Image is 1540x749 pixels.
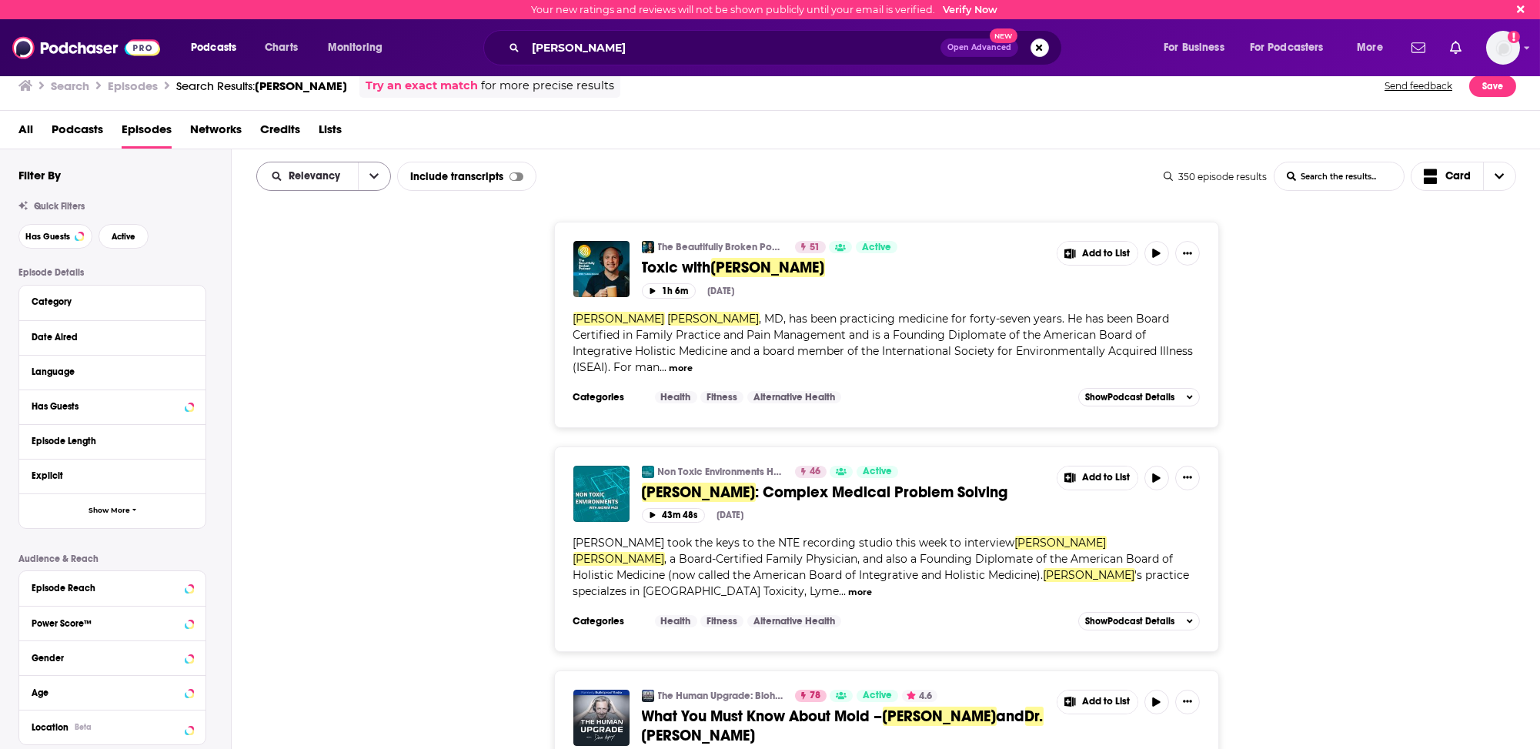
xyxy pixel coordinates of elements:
a: Lists [319,117,342,149]
div: Your new ratings and reviews will not be shown publicly until your email is verified. [531,4,997,15]
button: more [669,362,693,375]
a: 46 [795,466,827,478]
button: Show More Button [1057,466,1137,490]
div: 350 episode results [1164,171,1268,182]
span: [PERSON_NAME] [642,726,756,745]
a: Podcasts [52,117,103,149]
button: open menu [1346,35,1402,60]
div: Search podcasts, credits, & more... [498,30,1077,65]
img: Toxic with Dr. Neil Nathan [573,241,630,297]
span: [PERSON_NAME] [711,258,825,277]
span: Show Podcast Details [1085,616,1174,627]
a: Non Toxic Environments Home Health & Wellness [658,466,785,478]
div: Episode Reach [32,583,180,594]
input: Search podcasts, credits, & more... [526,35,940,60]
button: Has Guests [32,396,193,416]
button: Active [99,224,149,249]
span: [PERSON_NAME] [883,707,997,726]
button: Episode Length [32,431,193,450]
button: Save [1469,75,1516,97]
span: ... [840,584,847,598]
button: open menu [358,162,390,190]
span: For Business [1164,37,1224,59]
div: Power Score™ [32,618,180,629]
a: 78 [795,690,827,702]
h2: Choose List sort [256,162,391,191]
button: Choose View [1411,162,1517,191]
button: ShowPodcast Details [1078,388,1200,406]
span: ... [660,360,667,374]
button: more [848,586,872,599]
a: Search Results:[PERSON_NAME] [176,79,347,93]
button: Show profile menu [1486,31,1520,65]
a: Podchaser - Follow, Share and Rate Podcasts [12,33,160,62]
a: Episodes [122,117,172,149]
span: Credits [260,117,300,149]
img: What You Must Know About Mold – Dr. Neil Nathan and Dr. Margaret Christensen [573,690,630,746]
span: Show More [89,507,130,515]
span: 's practice specialzes in [GEOGRAPHIC_DATA] Toxicity, Lyme [573,568,1190,598]
a: The Human Upgrade: Biohacking for Longevity & Performance [658,690,785,702]
span: Dr. [1025,707,1044,726]
span: Active [863,688,892,704]
a: Toxic with[PERSON_NAME] [642,258,1046,277]
img: Non Toxic Environments Home Health & Wellness [642,466,654,478]
div: Episode Length [32,436,183,446]
span: Add to List [1082,696,1130,707]
button: LocationBeta [32,717,193,736]
a: Health [655,615,697,627]
span: Quick Filters [34,201,85,212]
h2: Filter By [18,168,61,182]
button: Has Guests [18,224,92,249]
button: open menu [257,171,358,182]
button: 43m 48s [642,508,705,523]
div: Include transcripts [397,162,536,191]
span: [PERSON_NAME] [668,312,760,326]
p: Audience & Reach [18,553,206,564]
button: Age [32,682,193,701]
span: Podcasts [191,37,236,59]
button: Show More Button [1057,690,1137,714]
a: Alternative Health [747,391,841,403]
button: 4.6 [902,690,937,702]
a: Networks [190,117,242,149]
a: The Beautifully Broken Podcast [658,241,785,253]
span: and [997,707,1025,726]
span: [PERSON_NAME] [1015,536,1107,550]
button: Show More Button [1175,466,1200,490]
span: Open Advanced [947,44,1011,52]
h3: Search [51,79,89,93]
button: Show More Button [1057,242,1137,265]
a: Dr. Neil Nathan: Complex Medical Problem Solving [573,466,630,522]
div: Category [32,296,183,307]
button: Open AdvancedNew [940,38,1018,57]
a: All [18,117,33,149]
span: Active [863,464,892,480]
span: [PERSON_NAME] took the keys to the NTE recording studio this week to interview [573,536,1015,550]
img: The Human Upgrade: Biohacking for Longevity & Performance [642,690,654,702]
span: , a Board-Certified Family Physician, and also a Founding Diplomate of the American Board of Holi... [573,552,1174,582]
img: The Beautifully Broken Podcast [642,241,654,253]
a: [PERSON_NAME]: Complex Medical Problem Solving [642,483,1046,502]
a: Show notifications dropdown [1444,35,1468,61]
button: ShowPodcast Details [1078,612,1200,630]
span: : Complex Medical Problem Solving [756,483,1008,502]
h3: Categories [573,615,643,627]
span: [PERSON_NAME] [573,552,665,566]
span: Active [862,240,891,256]
a: Active [856,241,897,253]
button: Show More Button [1175,241,1200,266]
span: Charts [265,37,298,59]
button: open menu [180,35,256,60]
a: Fitness [700,615,743,627]
span: Has Guests [25,232,70,241]
button: Explicit [32,466,193,485]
